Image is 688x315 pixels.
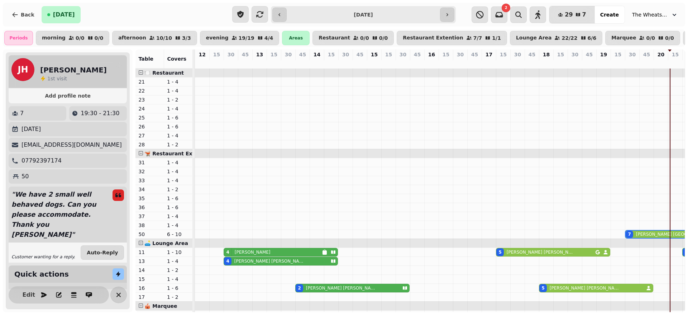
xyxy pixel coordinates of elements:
span: Edit [24,292,33,298]
p: 0 [572,60,578,67]
p: 0 / 0 [76,36,85,41]
p: 0 [515,60,520,67]
p: 0 [658,60,664,67]
p: 15 [138,276,161,283]
p: 0 [558,60,563,67]
p: 15 [443,51,449,58]
p: 16 [428,51,435,58]
p: morning [42,35,66,41]
p: 30 [285,51,292,58]
button: afternoon10/103/3 [112,31,197,45]
p: 0 [386,60,391,67]
p: 0 [601,60,606,67]
span: Covers [167,56,186,62]
p: [DATE] [21,125,41,133]
span: 🛋️ Lounge Area [144,240,188,246]
p: 34 [138,186,161,193]
p: 1 - 6 [167,123,190,130]
p: 5 [500,60,506,67]
p: 25 [138,114,161,121]
button: Edit [21,288,36,302]
p: 30 [572,51,578,58]
span: The Wheatsheaf [632,11,668,18]
span: Create [600,12,619,17]
p: 1 - 6 [167,114,190,121]
span: 2 [505,6,507,10]
p: evening [206,35,229,41]
p: 1 - 6 [167,285,190,292]
div: 5 [498,249,501,255]
button: [DATE] [42,6,81,23]
p: 0 / 0 [360,36,369,41]
p: 0 [486,60,492,67]
p: visit [47,75,67,82]
p: 30 [400,51,406,58]
button: Back [6,6,40,23]
div: 4 [226,258,229,264]
p: 38 [138,222,161,229]
p: 0 [414,60,420,67]
p: 1 - 4 [167,159,190,166]
p: 12 [199,51,205,58]
p: 1 - 4 [167,213,190,220]
p: 35 [138,195,161,202]
p: 30 [342,51,349,58]
p: 17 [486,51,492,58]
p: 0 [615,60,621,67]
p: 0 [343,60,348,67]
p: 37 [138,213,161,220]
p: 0 [271,60,277,67]
span: 1 [47,76,51,81]
p: 1 / 1 [492,36,501,41]
p: 1 - 4 [167,132,190,139]
p: 7 [20,109,24,118]
p: 0 [400,60,406,67]
p: 0 / 0 [95,36,104,41]
p: 1 - 4 [167,177,190,184]
p: 0 [586,60,592,67]
p: 45 [529,51,535,58]
span: 🫕 Restaurant Extention [144,151,212,156]
p: 23 [138,96,161,103]
p: 0 [257,60,262,67]
p: 0 [199,60,205,67]
p: 0 [429,60,434,67]
p: Restaurant Extention [403,35,463,41]
p: 0 [357,60,363,67]
p: 1 - 4 [167,276,190,283]
p: 4 / 4 [264,36,273,41]
p: 8 [228,60,234,67]
span: Add profile note [17,93,118,98]
span: Table [138,56,153,62]
p: 15 [557,51,564,58]
p: 0 / 0 [646,36,655,41]
p: 50 [138,231,161,238]
p: 0 [328,60,334,67]
p: 21 [138,78,161,85]
p: 11 [138,249,161,256]
h2: Quick actions [14,269,69,279]
p: 30 [457,51,464,58]
p: Marquee [611,35,636,41]
p: 07792397174 [21,156,62,165]
button: Restaurant0/00/0 [312,31,394,45]
button: The Wheatsheaf [628,8,682,21]
p: 1 - 4 [167,105,190,112]
p: 1 - 4 [167,168,190,175]
p: 15 [385,51,392,58]
p: 1 - 4 [167,222,190,229]
p: 19:30 - 21:30 [81,109,119,118]
span: 🎪 Marquee [144,303,177,309]
div: 4 [226,249,229,255]
p: 50 [21,172,29,181]
p: 18 [543,51,550,58]
button: Lounge Area22/226/6 [510,31,602,45]
p: 15 [672,51,679,58]
p: 6 - 10 [167,231,190,238]
p: [PERSON_NAME] [PERSON_NAME] [306,285,376,291]
p: " We have 2 small well behaved dogs. Can you please accommodate. Thank you [PERSON_NAME] " [9,187,107,243]
p: 1 - 2 [167,186,190,193]
p: [PERSON_NAME] [PERSON_NAME] [507,249,573,255]
span: st [51,76,57,81]
p: 0 [242,60,248,67]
